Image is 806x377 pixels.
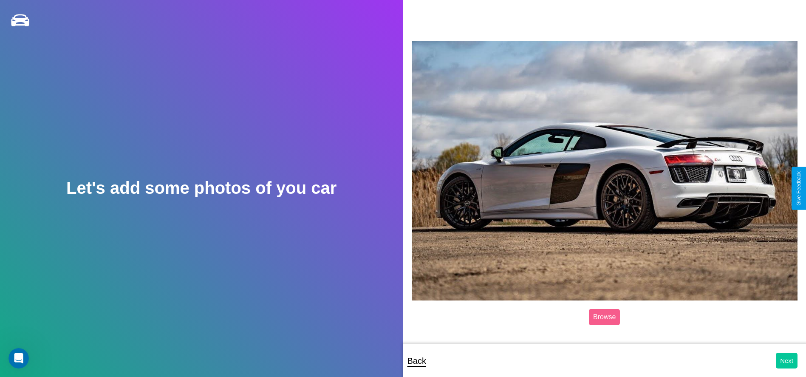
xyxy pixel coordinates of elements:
img: posted [412,41,798,300]
label: Browse [589,309,620,325]
h2: Let's add some photos of you car [66,179,337,198]
p: Back [407,353,426,368]
iframe: Intercom live chat [8,348,29,368]
button: Next [776,353,798,368]
div: Give Feedback [796,171,802,206]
